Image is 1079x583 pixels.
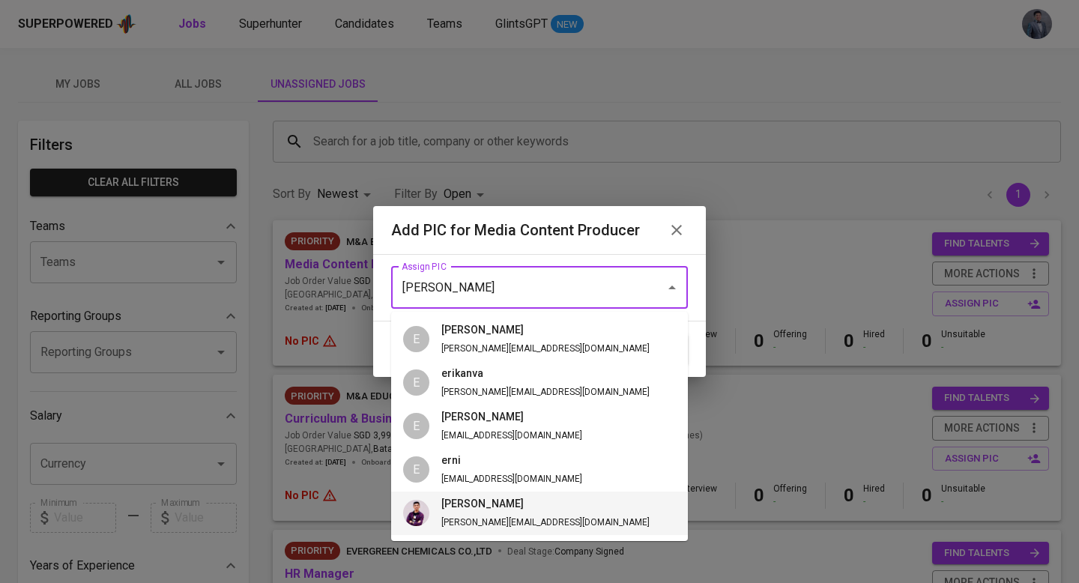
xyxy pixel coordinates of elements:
[441,409,582,426] h6: [PERSON_NAME]
[441,343,650,354] span: [PERSON_NAME][EMAIL_ADDRESS][DOMAIN_NAME]
[441,474,582,484] span: [EMAIL_ADDRESS][DOMAIN_NAME]
[441,453,582,469] h6: erni
[441,366,650,382] h6: erikanva
[403,369,429,396] div: E
[662,277,683,298] button: Close
[441,430,582,441] span: [EMAIL_ADDRESS][DOMAIN_NAME]
[441,322,650,339] h6: [PERSON_NAME]
[441,517,650,528] span: [PERSON_NAME][EMAIL_ADDRESS][DOMAIN_NAME]
[403,413,429,439] div: E
[403,326,429,352] div: E
[403,456,429,483] div: E
[391,218,640,242] h6: Add PIC for Media Content Producer
[441,496,650,513] h6: [PERSON_NAME]
[441,387,650,397] span: [PERSON_NAME][EMAIL_ADDRESS][DOMAIN_NAME]
[403,500,429,526] img: erwin@glints.com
